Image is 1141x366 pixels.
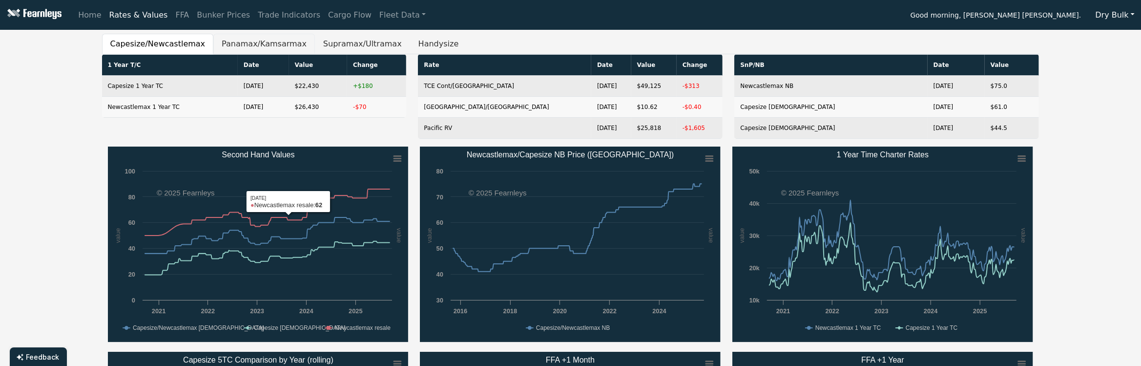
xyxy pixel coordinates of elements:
a: Fleet Data [375,5,430,25]
td: [DATE] [238,76,289,97]
text: 20k [749,264,760,272]
th: Date [591,55,631,76]
text: value [1020,228,1027,243]
text: © 2025 Fearnleys [781,189,839,197]
button: Handysize [410,34,467,54]
text: 40 [436,271,443,278]
text: 2023 [250,307,264,315]
td: -$70 [347,97,406,118]
svg: Second Hand Values [108,147,409,342]
svg: 1 Year Time Charter Rates [732,147,1033,342]
a: Trade Indicators [254,5,324,25]
td: $10.62 [631,97,677,118]
text: 50k [749,168,760,175]
text: 2016 [454,307,467,315]
td: -$1,605 [677,118,723,139]
td: [DATE] [928,97,985,118]
svg: Newcastlemax/Capesize NB Price (China) [420,147,721,342]
text: 10k [749,297,760,304]
td: $44.5 [985,118,1039,139]
th: Change [677,55,723,76]
text: Capesize/Newcastlemax NB [536,324,610,331]
a: Home [74,5,105,25]
text: 2020 [553,307,567,315]
td: [DATE] [591,76,631,97]
text: Capesize 1 Year TC [906,324,958,331]
td: Capesize [DEMOGRAPHIC_DATA] [734,97,927,118]
th: Change [347,55,406,76]
text: 2021 [151,307,165,315]
text: 2024 [299,307,313,315]
text: value [426,228,433,243]
th: Date [928,55,985,76]
th: SnP/NB [734,55,927,76]
a: Rates & Values [105,5,172,25]
text: 60 [436,219,443,226]
button: Supramax/Ultramax [315,34,410,54]
text: 60 [128,219,135,226]
text: 30k [749,232,760,239]
button: Dry Bulk [1089,6,1141,24]
text: 80 [128,194,135,201]
text: FFA +1 Year [862,356,905,364]
text: 20 [128,271,135,278]
text: 2022 [826,307,839,315]
td: $25,818 [631,118,677,139]
text: 2022 [201,307,214,315]
text: Newcastlemax resale [334,324,390,331]
text: Second Hand Values [222,151,294,159]
img: Fearnleys Logo [5,9,62,21]
td: Capesize [DEMOGRAPHIC_DATA] [734,118,927,139]
td: Newcastlemax NB [734,76,927,97]
td: [DATE] [591,118,631,139]
td: Pacific RV [418,118,591,139]
text: 2024 [653,307,667,315]
td: $61.0 [985,97,1039,118]
span: Good morning, [PERSON_NAME] [PERSON_NAME]. [911,8,1081,24]
text: FFA +1 Month [546,356,595,364]
button: Capesize/Newcastlemax [102,34,214,54]
td: [GEOGRAPHIC_DATA]/[GEOGRAPHIC_DATA] [418,97,591,118]
text: Capesize [DEMOGRAPHIC_DATA] [254,324,346,331]
text: 40k [749,200,760,207]
text: value [707,228,715,243]
th: 1 Year T/C [102,55,238,76]
text: value [739,228,746,243]
text: value [395,228,403,243]
text: 30 [436,297,443,304]
td: Newcastlemax 1 Year TC [102,97,238,118]
text: Capesize/Newcastlemax [DEMOGRAPHIC_DATA] [133,324,264,331]
td: [DATE] [591,97,631,118]
a: FFA [172,5,193,25]
text: 100 [124,168,135,175]
td: $75.0 [985,76,1039,97]
text: Capesize 5TC Comparison by Year (rolling) [183,356,333,364]
text: 2025 [974,307,987,315]
text: value [114,228,121,243]
td: Capesize 1 Year TC [102,76,238,97]
td: [DATE] [928,76,985,97]
td: -$0.40 [677,97,723,118]
text: 2021 [776,307,790,315]
td: -$313 [677,76,723,97]
text: 2018 [503,307,517,315]
td: $26,430 [289,97,348,118]
a: Cargo Flow [324,5,375,25]
text: 70 [436,194,443,201]
text: 2025 [349,307,362,315]
text: 0 [131,297,135,304]
text: 2023 [875,307,889,315]
text: 2024 [924,307,938,315]
td: TCE Cont/[GEOGRAPHIC_DATA] [418,76,591,97]
td: $22,430 [289,76,348,97]
text: Newcastlemax/Capesize NB Price ([GEOGRAPHIC_DATA]) [467,151,674,159]
td: [DATE] [238,97,289,118]
th: Date [238,55,289,76]
th: Value [289,55,348,76]
text: Newcastlemax 1 Year TC [815,324,881,331]
text: © 2025 Fearnleys [469,189,527,197]
button: Panamax/Kamsarmax [213,34,315,54]
td: [DATE] [928,118,985,139]
th: Value [985,55,1039,76]
th: Rate [418,55,591,76]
